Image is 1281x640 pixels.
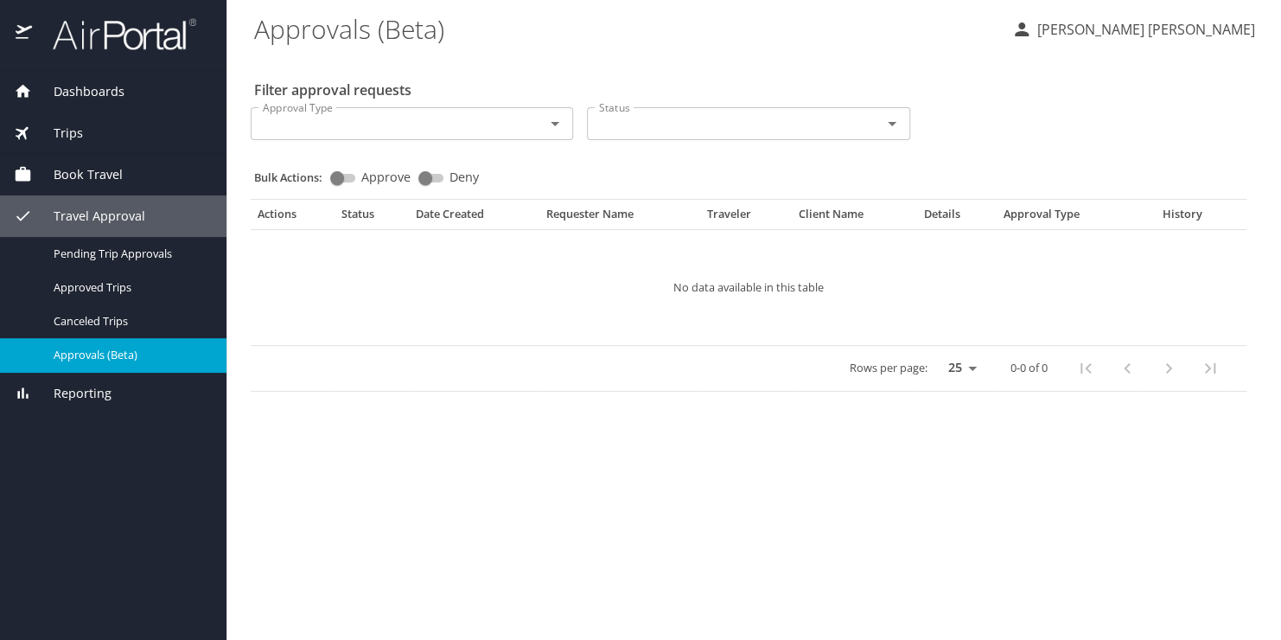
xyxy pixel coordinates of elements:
[54,279,206,296] span: Approved Trips
[254,170,336,185] p: Bulk Actions:
[1032,19,1255,40] p: [PERSON_NAME] [PERSON_NAME]
[303,282,1195,293] p: No data available in this table
[54,313,206,330] span: Canceled Trips
[16,17,34,51] img: icon-airportal.png
[543,112,567,136] button: Open
[850,362,927,374] p: Rows per page:
[254,76,411,104] h2: Filter approval requests
[1004,14,1262,45] button: [PERSON_NAME] [PERSON_NAME]
[917,207,997,229] th: Details
[361,171,411,183] span: Approve
[32,207,145,226] span: Travel Approval
[32,82,124,101] span: Dashboards
[880,112,904,136] button: Open
[32,165,123,184] span: Book Travel
[449,171,479,183] span: Deny
[251,207,1246,392] table: Approval table
[34,17,196,51] img: airportal-logo.png
[1139,207,1225,229] th: History
[1010,362,1048,374] p: 0-0 of 0
[251,207,335,229] th: Actions
[54,246,206,262] span: Pending Trip Approvals
[934,355,983,381] select: rows per page
[254,2,997,55] h1: Approvals (Beta)
[32,384,112,403] span: Reporting
[409,207,539,229] th: Date Created
[539,207,700,229] th: Requester Name
[335,207,409,229] th: Status
[997,207,1139,229] th: Approval Type
[54,347,206,363] span: Approvals (Beta)
[700,207,792,229] th: Traveler
[32,124,83,143] span: Trips
[792,207,917,229] th: Client Name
